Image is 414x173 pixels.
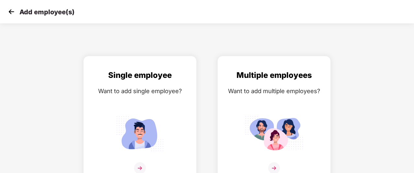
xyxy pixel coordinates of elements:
div: Single employee [90,69,190,81]
div: Want to add single employee? [90,86,190,96]
img: svg+xml;base64,PHN2ZyB4bWxucz0iaHR0cDovL3d3dy53My5vcmcvMjAwMC9zdmciIGlkPSJTaW5nbGVfZW1wbG95ZWUiIH... [111,113,169,154]
p: Add employee(s) [19,8,75,16]
div: Want to add multiple employees? [224,86,324,96]
img: svg+xml;base64,PHN2ZyB4bWxucz0iaHR0cDovL3d3dy53My5vcmcvMjAwMC9zdmciIHdpZHRoPSIzMCIgaGVpZ2h0PSIzMC... [6,7,16,17]
div: Multiple employees [224,69,324,81]
img: svg+xml;base64,PHN2ZyB4bWxucz0iaHR0cDovL3d3dy53My5vcmcvMjAwMC9zdmciIGlkPSJNdWx0aXBsZV9lbXBsb3llZS... [245,113,303,154]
